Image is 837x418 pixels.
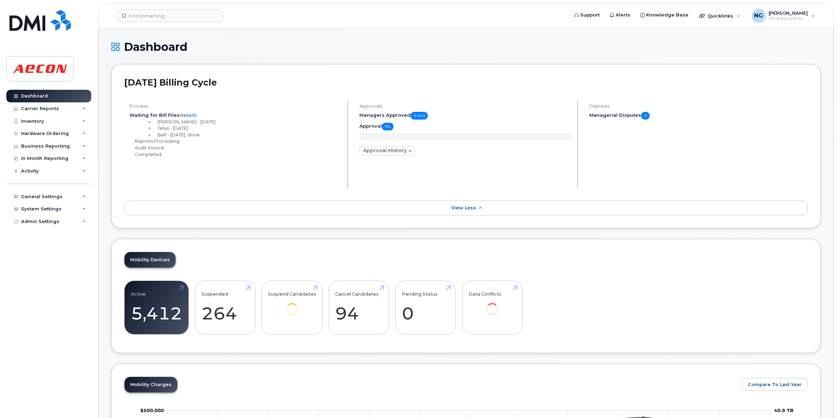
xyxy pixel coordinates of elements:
span: Compare To Last Year [748,381,802,388]
a: Suspended 264 [201,284,249,331]
a: details [180,112,197,118]
a: Active 5,412 [131,284,182,331]
span: 0 of 0 [411,112,428,120]
a: Suspend Candidates [268,284,316,325]
h5: Managers Approved [359,112,571,120]
span: 0% [382,123,393,130]
a: Approval History [359,146,415,155]
button: Compare To Last Year [742,378,808,391]
h4: Process [129,103,341,109]
span: View Less [451,205,476,210]
a: Mobility Devices [125,252,175,268]
g: $0 [140,407,164,413]
h5: Managerial Disputes [589,112,808,120]
li: [PERSON_NAME] - [DATE] [154,119,341,125]
a: Cancel Candidates 94 [335,284,383,331]
h2: [DATE] Billing Cycle [124,77,808,88]
a: Mobility Charges [125,377,177,392]
h1: Dashboard [111,41,821,53]
li: Waiting for Bill Files [129,112,341,119]
li: Telus - [DATE] [154,125,341,132]
h4: Disputes [589,103,808,109]
h5: Approval [359,123,571,130]
a: Data Conflicts [469,284,516,325]
li: Completed [129,151,341,158]
li: Bell - [DATE], done [154,132,341,138]
span: 0 [641,112,650,120]
tspan: 40.9 TB [774,407,793,413]
a: Pending Status 0 [402,284,449,331]
li: Reports Processing [129,138,341,144]
li: Audit Invoice [129,144,341,151]
h4: Approvals [359,103,571,109]
tspan: $500,000 [140,407,164,413]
